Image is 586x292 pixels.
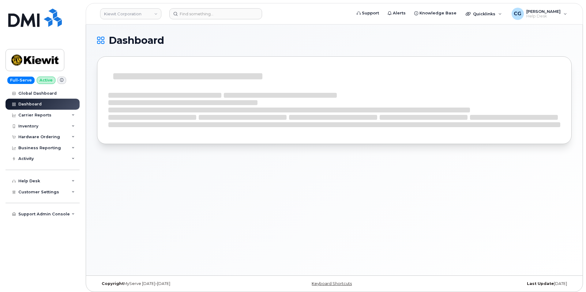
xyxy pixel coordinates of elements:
a: Keyboard Shortcuts [312,281,352,286]
strong: Last Update [527,281,554,286]
span: Dashboard [109,36,164,45]
div: MyServe [DATE]–[DATE] [97,281,255,286]
strong: Copyright [102,281,124,286]
div: [DATE] [413,281,572,286]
